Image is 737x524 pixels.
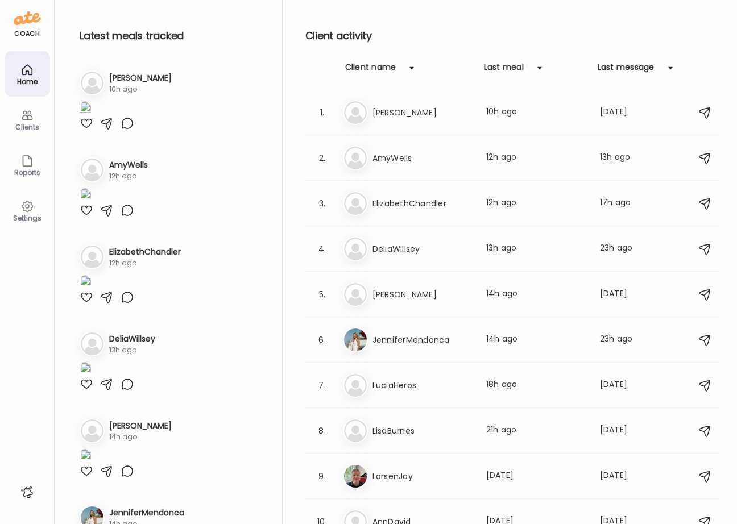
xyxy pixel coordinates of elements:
[316,379,329,392] div: 7.
[486,424,586,438] div: 21h ago
[344,465,367,488] img: avatars%2FpQclOzuQ2uUyIuBETuyLXmhsmXz1
[109,72,172,84] h3: [PERSON_NAME]
[598,61,655,80] div: Last message
[316,288,329,301] div: 5.
[372,424,473,438] h3: LisaBurnes
[486,151,586,165] div: 12h ago
[600,197,644,210] div: 17h ago
[344,101,367,124] img: bg-avatar-default.svg
[109,345,155,355] div: 13h ago
[486,288,586,301] div: 14h ago
[14,29,40,39] div: coach
[486,333,586,347] div: 14h ago
[81,332,103,355] img: bg-avatar-default.svg
[109,171,148,181] div: 12h ago
[344,238,367,260] img: bg-avatar-default.svg
[345,61,396,80] div: Client name
[80,101,91,117] img: images%2FIrNJUawwUnOTYYdIvOBtlFt5cGu2%2F2P4WlTpWgdcntnU76lSe%2FY00YJ6cdhJqQk1fB9uSj_1080
[372,151,473,165] h3: AmyWells
[372,288,473,301] h3: [PERSON_NAME]
[372,469,473,483] h3: LarsenJay
[80,275,91,290] img: images%2FLmewejLqqxYGdaZecVheXEEv6Df2%2F3dnVtfor8lIrgrQMzrTE%2FCkwtJMmPlSnnHqtDzIGe_1080
[372,197,473,210] h3: ElizabethChandler
[344,374,367,397] img: bg-avatar-default.svg
[600,106,644,119] div: [DATE]
[7,169,48,176] div: Reports
[486,106,586,119] div: 10h ago
[600,379,644,392] div: [DATE]
[81,246,103,268] img: bg-avatar-default.svg
[372,379,473,392] h3: LuciaHeros
[109,246,181,258] h3: ElizabethChandler
[600,424,644,438] div: [DATE]
[81,72,103,94] img: bg-avatar-default.svg
[109,159,148,171] h3: AmyWells
[344,147,367,169] img: bg-avatar-default.svg
[344,283,367,306] img: bg-avatar-default.svg
[600,288,644,301] div: [DATE]
[600,151,644,165] div: 13h ago
[80,449,91,464] img: images%2FiJXXqmAw1DQL2KqiWrzZwmgui713%2FsXvnT12heFYHiUm4WROE%2F1jVQZlRFEGnwjowwBkey_1080
[372,242,473,256] h3: DeliaWillsey
[486,469,586,483] div: [DATE]
[316,197,329,210] div: 3.
[486,197,586,210] div: 12h ago
[109,507,184,519] h3: JenniferMendonca
[484,61,524,80] div: Last meal
[80,27,264,44] h2: Latest meals tracked
[109,432,172,442] div: 14h ago
[109,84,172,94] div: 10h ago
[316,242,329,256] div: 4.
[344,328,367,351] img: avatars%2FhTWL1UBjihWZBvuxS4CFXhMyrrr1
[316,106,329,119] div: 1.
[344,192,367,215] img: bg-avatar-default.svg
[372,106,473,119] h3: [PERSON_NAME]
[600,242,644,256] div: 23h ago
[344,419,367,442] img: bg-avatar-default.svg
[80,188,91,203] img: images%2FVeJUmU9xL5OtfHQnXXq9YpklFl83%2Ffavorites%2FDp3yfRRSdkmRDzvBlDkX_1080
[7,123,48,131] div: Clients
[305,27,719,44] h2: Client activity
[316,151,329,165] div: 2.
[600,469,644,483] div: [DATE]
[316,333,329,347] div: 6.
[486,242,586,256] div: 13h ago
[7,214,48,222] div: Settings
[81,159,103,181] img: bg-avatar-default.svg
[109,258,181,268] div: 12h ago
[109,333,155,345] h3: DeliaWillsey
[81,419,103,442] img: bg-avatar-default.svg
[7,78,48,85] div: Home
[109,420,172,432] h3: [PERSON_NAME]
[316,469,329,483] div: 9.
[14,9,41,27] img: ate
[316,424,329,438] div: 8.
[372,333,473,347] h3: JenniferMendonca
[80,362,91,377] img: images%2FGHdhXm9jJtNQdLs9r9pbhWu10OF2%2FSND2LMx5qP1RNWpWzd52%2FJtoaPRwF8dxT5e9vhui9_1080
[600,333,644,347] div: 23h ago
[486,379,586,392] div: 18h ago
